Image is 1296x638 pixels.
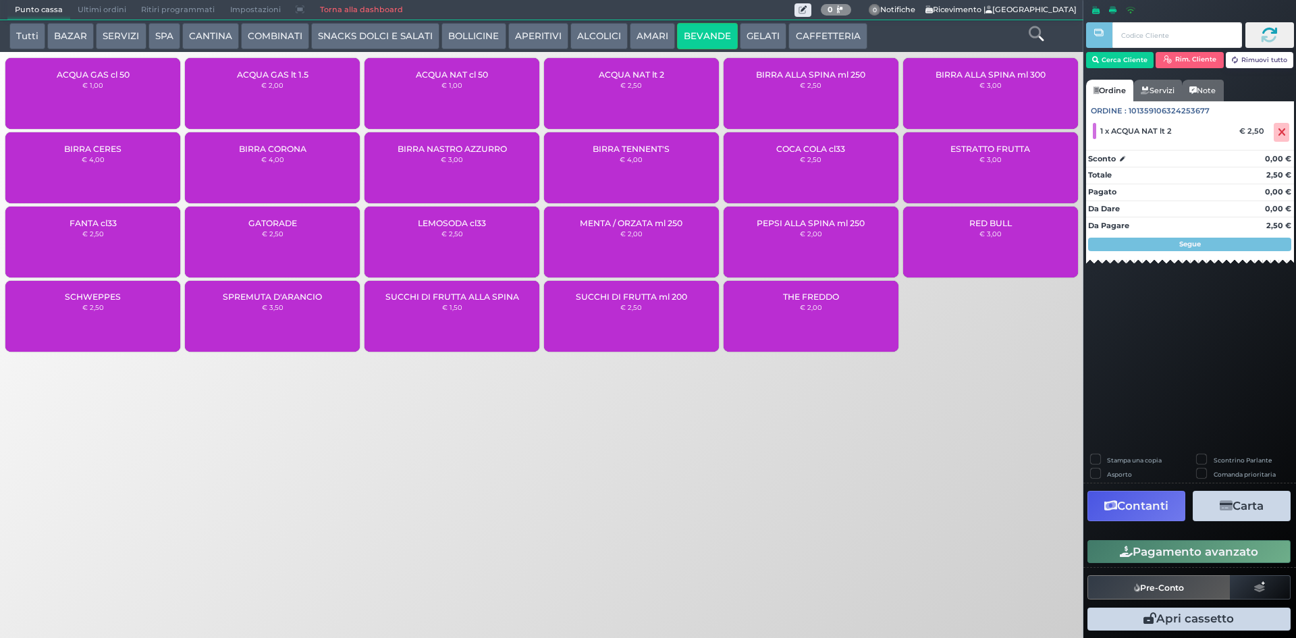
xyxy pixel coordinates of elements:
[1214,456,1272,464] label: Scontrino Parlante
[65,292,121,302] span: SCHWEPPES
[223,292,322,302] span: SPREMUTA D'ARANCIO
[576,292,687,302] span: SUCCHI DI FRUTTA ml 200
[620,155,643,163] small: € 4,00
[82,303,104,311] small: € 2,50
[70,218,117,228] span: FANTA cl33
[1182,80,1223,101] a: Note
[979,230,1002,238] small: € 3,00
[96,23,146,50] button: SERVIZI
[182,23,239,50] button: CANTINA
[800,81,821,89] small: € 2,50
[936,70,1046,80] span: BIRRA ALLA SPINA ml 300
[1265,187,1291,196] strong: 0,00 €
[1237,126,1271,136] div: € 2,50
[1156,52,1224,68] button: Rim. Cliente
[47,23,94,50] button: BAZAR
[1129,105,1210,117] span: 101359106324253677
[979,155,1002,163] small: € 3,00
[1214,470,1276,479] label: Comanda prioritaria
[441,155,463,163] small: € 3,00
[416,70,488,80] span: ACQUA NAT cl 50
[82,155,105,163] small: € 4,00
[788,23,867,50] button: CAFFETTERIA
[950,144,1030,154] span: ESTRATTO FRUTTA
[800,230,822,238] small: € 2,00
[1088,170,1112,180] strong: Totale
[312,1,410,20] a: Torna alla dashboard
[969,218,1012,228] span: RED BULL
[57,70,130,80] span: ACQUA GAS cl 50
[1265,204,1291,213] strong: 0,00 €
[441,23,506,50] button: BOLLICINE
[134,1,222,20] span: Ritiri programmati
[869,4,881,16] span: 0
[385,292,519,302] span: SUCCHI DI FRUTTA ALLA SPINA
[800,155,821,163] small: € 2,50
[1226,52,1294,68] button: Rimuovi tutto
[1086,80,1133,101] a: Ordine
[1088,187,1116,196] strong: Pagato
[241,23,309,50] button: COMBINATI
[1100,126,1172,136] span: 1 x ACQUA NAT lt 2
[776,144,845,154] span: COCA COLA cl33
[442,303,462,311] small: € 1,50
[979,81,1002,89] small: € 3,00
[756,70,865,80] span: BIRRA ALLA SPINA ml 250
[620,230,643,238] small: € 2,00
[620,81,642,89] small: € 2,50
[783,292,839,302] span: THE FREDDO
[1265,154,1291,163] strong: 0,00 €
[64,144,122,154] span: BIRRA CERES
[418,218,486,228] span: LEMOSODA cl33
[262,303,283,311] small: € 3,50
[1179,240,1201,248] strong: Segue
[9,23,45,50] button: Tutti
[441,230,463,238] small: € 2,50
[223,1,288,20] span: Impostazioni
[599,70,664,80] span: ACQUA NAT lt 2
[1088,204,1120,213] strong: Da Dare
[398,144,507,154] span: BIRRA NASTRO AZZURRO
[261,81,283,89] small: € 2,00
[1112,22,1241,48] input: Codice Cliente
[1107,456,1162,464] label: Stampa una copia
[261,155,284,163] small: € 4,00
[239,144,306,154] span: BIRRA CORONA
[630,23,675,50] button: AMARI
[677,23,738,50] button: BEVANDE
[593,144,670,154] span: BIRRA TENNENT'S
[570,23,628,50] button: ALCOLICI
[1088,153,1116,165] strong: Sconto
[1087,575,1231,600] button: Pre-Conto
[757,218,865,228] span: PEPSI ALLA SPINA ml 250
[580,218,682,228] span: MENTA / ORZATA ml 250
[1193,491,1291,521] button: Carta
[508,23,568,50] button: APERITIVI
[248,218,297,228] span: GATORADE
[1266,221,1291,230] strong: 2,50 €
[1133,80,1182,101] a: Servizi
[70,1,134,20] span: Ultimi ordini
[82,81,103,89] small: € 1,00
[237,70,308,80] span: ACQUA GAS lt 1.5
[800,303,822,311] small: € 2,00
[1087,540,1291,563] button: Pagamento avanzato
[1088,221,1129,230] strong: Da Pagare
[148,23,180,50] button: SPA
[1087,608,1291,631] button: Apri cassetto
[740,23,786,50] button: GELATI
[82,230,104,238] small: € 2,50
[1091,105,1127,117] span: Ordine :
[1266,170,1291,180] strong: 2,50 €
[1086,52,1154,68] button: Cerca Cliente
[262,230,283,238] small: € 2,50
[441,81,462,89] small: € 1,00
[620,303,642,311] small: € 2,50
[1107,470,1132,479] label: Asporto
[311,23,439,50] button: SNACKS DOLCI E SALATI
[1087,491,1185,521] button: Contanti
[828,5,833,14] b: 0
[7,1,70,20] span: Punto cassa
